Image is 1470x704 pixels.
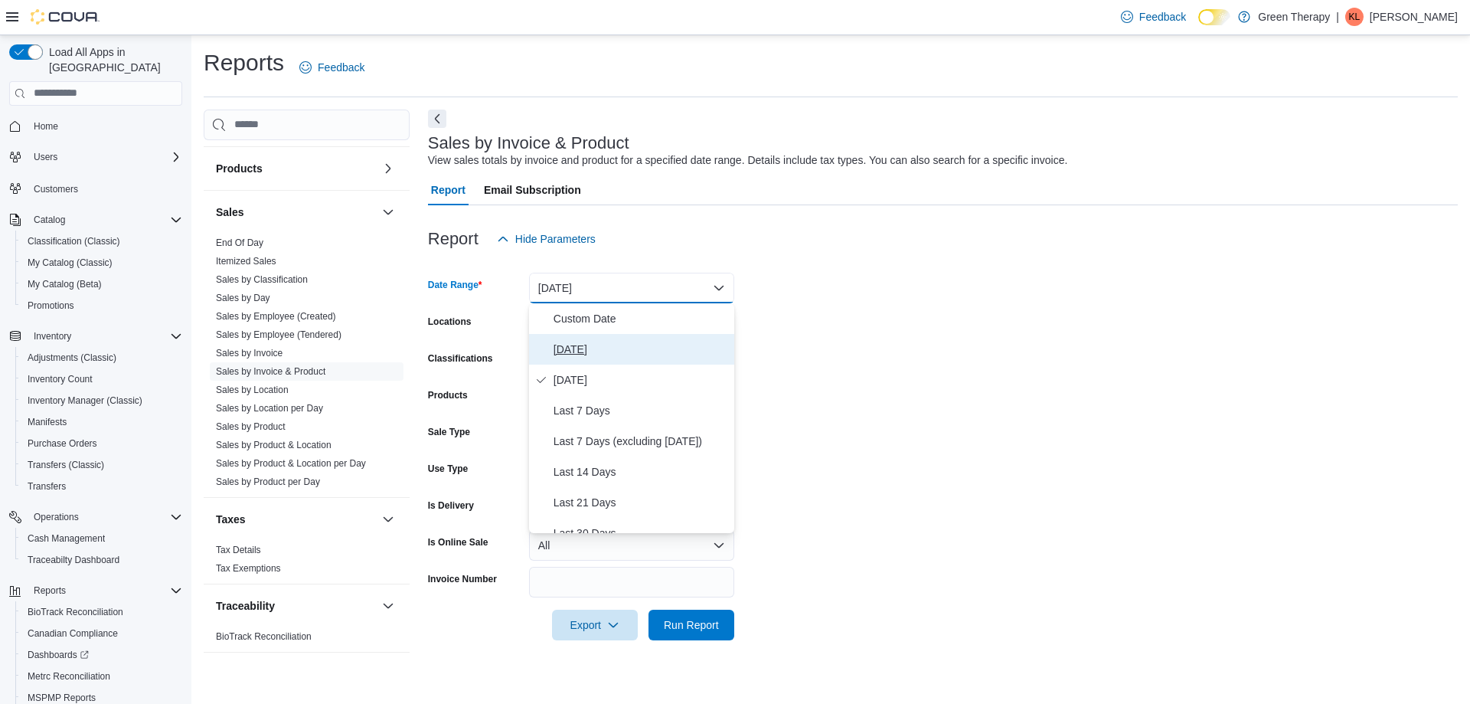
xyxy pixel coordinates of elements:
a: Sales by Day [216,293,270,303]
button: All [529,530,734,561]
span: End Of Day [216,237,263,249]
a: Dashboards [15,644,188,666]
button: Sales [379,203,397,221]
span: Sales by Day [216,292,270,304]
button: Inventory [28,327,77,345]
h3: Report [428,230,479,248]
a: Sales by Product per Day [216,476,320,487]
span: Promotions [28,300,74,312]
span: Last 14 Days [554,463,728,481]
span: Inventory Manager (Classic) [21,391,182,410]
span: Metrc Reconciliation [21,667,182,686]
h3: Traceability [216,598,275,614]
a: Purchase Orders [21,434,103,453]
span: Inventory Count [28,373,93,385]
span: Inventory [34,330,71,342]
label: Is Online Sale [428,536,488,548]
span: Sales by Location [216,384,289,396]
input: Dark Mode [1198,9,1230,25]
span: Dashboards [21,646,182,664]
button: Traceability [379,597,397,615]
label: Locations [428,316,472,328]
span: Sales by Product & Location [216,439,332,451]
span: KL [1349,8,1361,26]
span: Sales by Product & Location per Day [216,457,366,470]
button: Hide Parameters [491,224,602,254]
img: Cova [31,9,100,25]
span: Canadian Compliance [28,627,118,640]
label: Sale Type [428,426,470,438]
span: Custom Date [554,309,728,328]
span: Tax Details [216,544,261,556]
span: Sales by Classification [216,273,308,286]
button: My Catalog (Classic) [15,252,188,273]
button: Catalog [28,211,71,229]
button: Transfers [15,476,188,497]
h3: Products [216,161,263,176]
button: Reports [28,581,72,600]
a: End Of Day [216,237,263,248]
h3: Taxes [216,512,246,527]
span: Inventory Manager (Classic) [28,395,142,407]
button: Sales [216,205,376,220]
a: Transfers (Classic) [21,456,110,474]
span: Sales by Product [216,421,286,433]
span: Customers [34,183,78,195]
span: Last 7 Days [554,401,728,420]
button: Home [3,115,188,137]
span: Adjustments (Classic) [28,352,116,364]
button: Traceabilty Dashboard [15,549,188,571]
span: Users [34,151,57,163]
div: Traceability [204,627,410,652]
button: Products [379,159,397,178]
span: Inventory [28,327,182,345]
span: Manifests [21,413,182,431]
a: Sales by Product [216,421,286,432]
label: Invoice Number [428,573,497,585]
span: Cash Management [28,532,105,545]
a: Tax Details [216,545,261,555]
a: Feedback [1115,2,1192,32]
a: Canadian Compliance [21,624,124,643]
span: Reports [34,584,66,597]
label: Use Type [428,463,468,475]
a: Manifests [21,413,73,431]
span: My Catalog (Beta) [28,278,102,290]
button: Run Report [648,610,734,640]
button: Inventory Manager (Classic) [15,390,188,411]
span: Sales by Invoice & Product [216,365,325,378]
a: Feedback [293,52,371,83]
button: Inventory [3,326,188,347]
span: Report [431,175,465,205]
span: Inventory Count [21,370,182,388]
span: Hide Parameters [515,231,596,247]
button: Adjustments (Classic) [15,347,188,368]
a: Transfers [21,477,72,496]
span: MSPMP Reports [28,692,96,704]
button: Operations [28,508,85,526]
button: Canadian Compliance [15,623,188,644]
label: Date Range [428,279,482,291]
button: Products [216,161,376,176]
h3: Sales by Invoice & Product [428,134,629,152]
span: Catalog [28,211,182,229]
span: Metrc Reconciliation [28,670,110,683]
a: Sales by Location per Day [216,403,323,414]
span: Purchase Orders [21,434,182,453]
button: Taxes [379,510,397,529]
span: Transfers (Classic) [28,459,104,471]
button: Cash Management [15,528,188,549]
a: Metrc Reconciliation [21,667,116,686]
div: Kyle Lack [1345,8,1364,26]
h1: Reports [204,47,284,78]
span: Reports [28,581,182,600]
h3: Sales [216,205,244,220]
span: Operations [34,511,79,523]
a: Sales by Location [216,385,289,395]
span: Last 30 Days [554,524,728,542]
span: Home [34,120,58,133]
span: Export [561,610,629,640]
span: Sales by Invoice [216,347,283,359]
button: Purchase Orders [15,433,188,454]
a: Sales by Employee (Created) [216,311,336,322]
